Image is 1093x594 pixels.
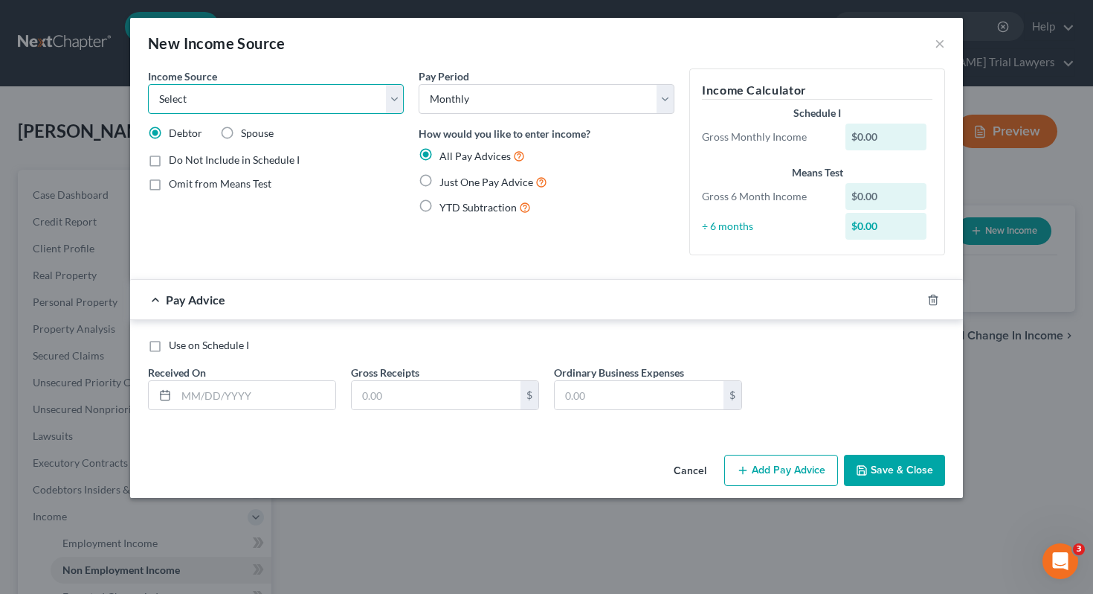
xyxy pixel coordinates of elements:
div: ÷ 6 months [694,219,838,234]
input: 0.00 [352,381,520,409]
input: MM/DD/YYYY [176,381,335,409]
span: Omit from Means Test [169,177,271,190]
span: 3 [1073,543,1085,555]
span: Received On [148,366,206,379]
div: $0.00 [845,124,927,150]
span: Do Not Include in Schedule I [169,153,300,166]
input: 0.00 [555,381,723,409]
span: YTD Subtraction [439,201,517,214]
div: $ [520,381,538,409]
button: × [935,34,945,52]
div: $0.00 [845,183,927,210]
span: Use on Schedule I [169,339,249,351]
label: Pay Period [419,68,469,84]
h5: Income Calculator [702,81,932,100]
div: New Income Source [148,33,286,54]
span: Spouse [241,127,274,139]
div: Means Test [702,165,932,180]
span: Debtor [169,127,202,139]
div: Gross 6 Month Income [694,189,838,204]
label: Gross Receipts [351,365,419,380]
span: Pay Advice [166,293,225,307]
span: Income Source [148,70,217,83]
span: Just One Pay Advice [439,176,533,188]
div: $ [723,381,741,409]
div: Schedule I [702,106,932,121]
span: All Pay Advices [439,150,511,162]
label: How would you like to enter income? [419,126,590,141]
iframe: Intercom live chat [1042,543,1078,579]
label: Ordinary Business Expenses [554,365,684,380]
button: Save & Close [844,455,945,486]
div: $0.00 [845,213,927,240]
button: Cancel [662,456,718,486]
button: Add Pay Advice [724,455,838,486]
div: Gross Monthly Income [694,130,838,144]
